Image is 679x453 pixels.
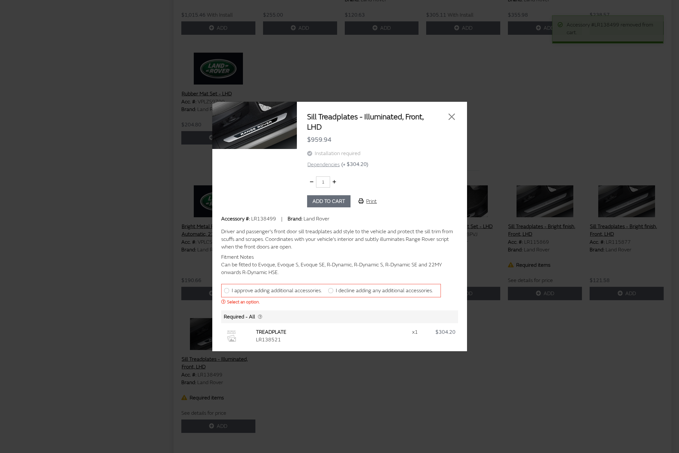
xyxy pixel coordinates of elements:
div: $959.94 [307,132,456,147]
label: Accessory #: [221,215,250,223]
button: Print [353,195,382,207]
button: Close [447,112,456,122]
div: Select an option. [221,299,458,305]
span: Installation required [315,150,360,157]
span: LR138499 [251,216,276,222]
span: Land Rover [304,216,329,222]
div: x1 [412,328,421,336]
span: | [281,216,283,222]
label: Brand: [288,215,302,223]
label: Fitment Notes [221,253,254,261]
div: Driver and passenger's front door sill treadplates add style to the vehicle and protect the sill ... [221,228,458,251]
button: Dependencies [307,160,340,169]
h2: Sill Treadplates - Illuminated, Front, LHD [307,112,430,132]
div: $304.20 [429,328,455,336]
label: I approve adding additional accessories. [232,287,322,294]
button: Add to cart [307,195,351,207]
div: Can be fitted to Evoque, Evoque S, Evoque SE, R-Dynamic, R-Dynamic S, R-Dynamic SE and 22MY onwar... [221,261,458,276]
div: TREADPLATE [256,328,405,336]
img: Image for TREADPLATE [224,328,239,344]
span: (+ $304.20) [341,160,368,169]
label: I decline adding any additional accessories. [336,287,433,294]
img: Image for Sill Treadplates - Illuminated, Front, LHD [212,101,297,149]
div: LR138521 [256,336,405,344]
span: Required - All [224,314,255,320]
